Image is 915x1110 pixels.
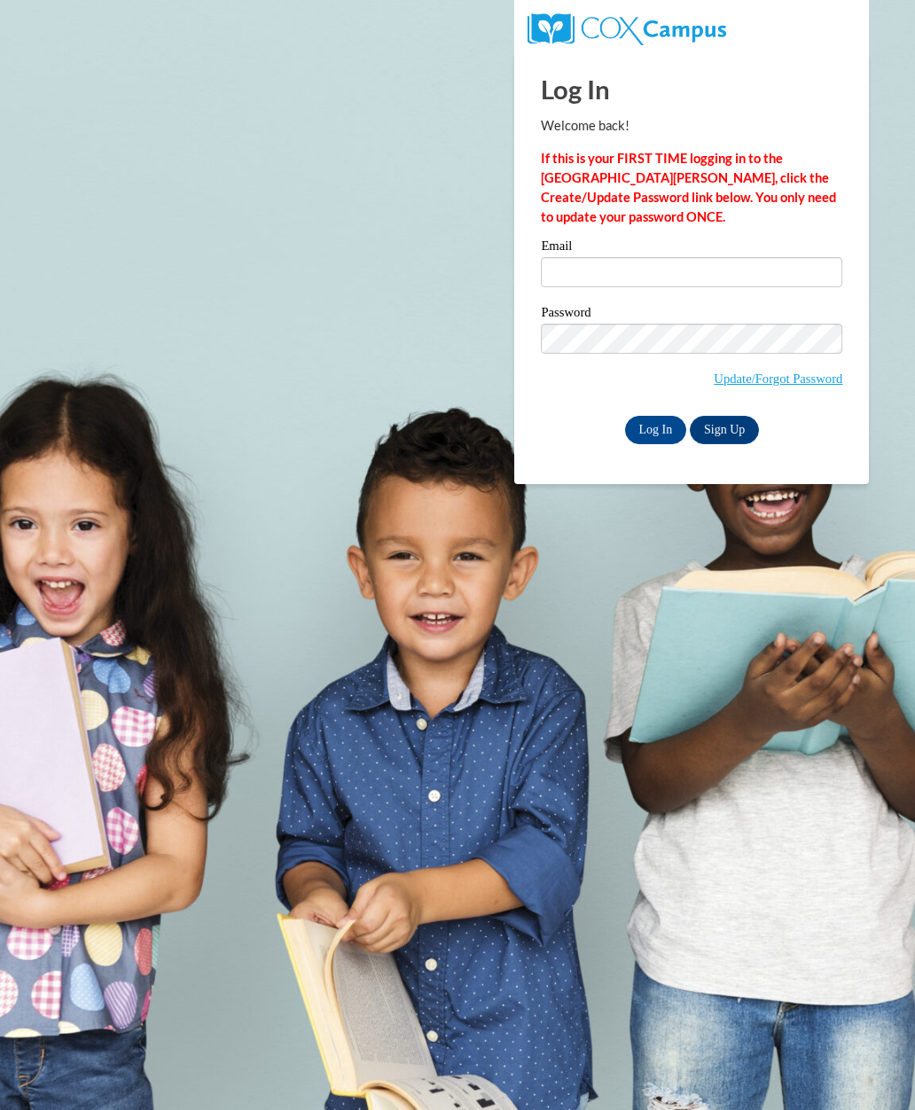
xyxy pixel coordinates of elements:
[541,71,842,107] h1: Log In
[541,239,842,257] label: Email
[541,306,842,324] label: Password
[625,416,687,444] input: Log In
[528,13,725,45] img: COX Campus
[528,20,725,35] a: COX Campus
[690,416,759,444] a: Sign Up
[541,151,836,224] strong: If this is your FIRST TIME logging in to the [GEOGRAPHIC_DATA][PERSON_NAME], click the Create/Upd...
[541,116,842,136] p: Welcome back!
[714,371,842,386] a: Update/Forgot Password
